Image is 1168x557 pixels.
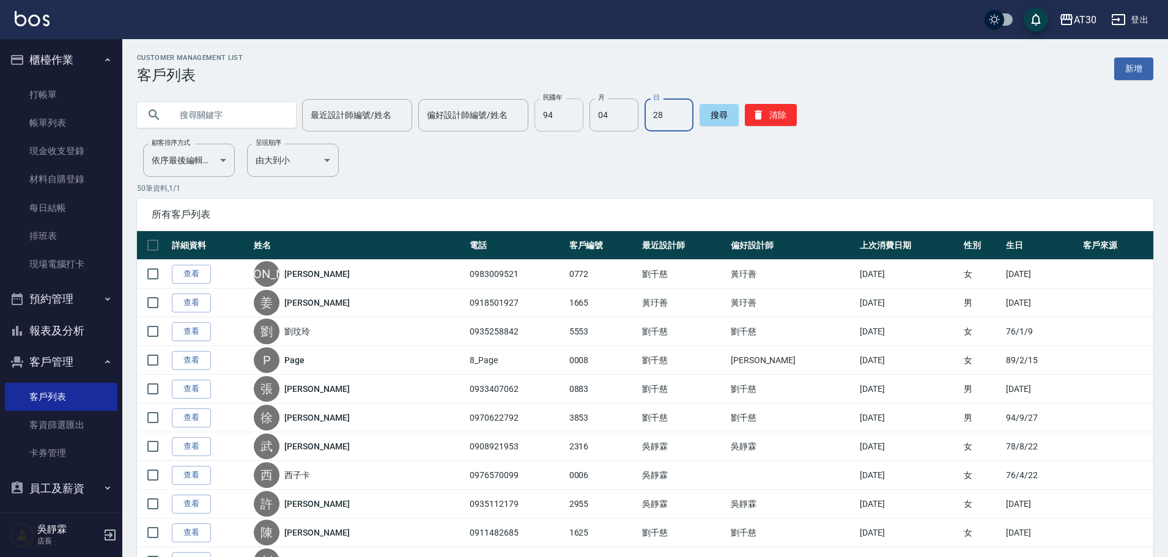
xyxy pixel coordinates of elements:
td: 女 [961,260,1003,289]
button: 客戶管理 [5,346,117,378]
td: [DATE] [857,346,961,375]
button: 預約管理 [5,283,117,315]
td: 76/1/9 [1003,317,1080,346]
div: P [254,347,279,373]
a: 打帳單 [5,81,117,109]
td: 女 [961,518,1003,547]
a: 查看 [172,351,211,370]
th: 最近設計師 [639,231,728,260]
td: 0911482685 [467,518,566,547]
button: 櫃檯作業 [5,44,117,76]
a: 每日結帳 [5,194,117,222]
td: 劉千慈 [639,518,728,547]
a: [PERSON_NAME] [284,440,349,452]
h2: Customer Management List [137,54,243,62]
div: 姜 [254,290,279,315]
th: 性別 [961,231,1003,260]
td: 劉千慈 [728,404,857,432]
td: 0976570099 [467,461,566,490]
td: 劉千慈 [639,404,728,432]
td: 0983009521 [467,260,566,289]
td: [DATE] [1003,375,1080,404]
td: 0883 [566,375,639,404]
td: 吳靜霖 [728,490,857,518]
a: 查看 [172,466,211,485]
td: 0908921953 [467,432,566,461]
td: [DATE] [857,317,961,346]
td: 女 [961,490,1003,518]
td: 劉千慈 [728,317,857,346]
a: 查看 [172,437,211,456]
a: 現場電腦打卡 [5,250,117,278]
div: AT30 [1074,12,1096,28]
td: 劉千慈 [639,317,728,346]
td: [DATE] [857,289,961,317]
a: 客戶列表 [5,383,117,411]
label: 顧客排序方式 [152,138,190,147]
a: [PERSON_NAME] [284,411,349,424]
td: 0970622792 [467,404,566,432]
td: 8_Page [467,346,566,375]
td: 0935112179 [467,490,566,518]
a: [PERSON_NAME] [284,268,349,280]
td: 劉千慈 [728,518,857,547]
td: [PERSON_NAME] [728,346,857,375]
a: 現金收支登錄 [5,137,117,165]
td: 劉千慈 [728,375,857,404]
div: 依序最後編輯時間 [143,144,235,177]
div: 劉 [254,319,279,344]
a: [PERSON_NAME] [284,383,349,395]
button: AT30 [1054,7,1101,32]
a: [PERSON_NAME] [284,526,349,539]
td: [DATE] [1003,289,1080,317]
td: 女 [961,432,1003,461]
td: 0008 [566,346,639,375]
th: 上次消費日期 [857,231,961,260]
td: 女 [961,346,1003,375]
td: 0918501927 [467,289,566,317]
div: 西 [254,462,279,488]
button: 登出 [1106,9,1153,31]
td: 1665 [566,289,639,317]
td: 劉千慈 [639,260,728,289]
td: 94/9/27 [1003,404,1080,432]
td: [DATE] [857,260,961,289]
div: 張 [254,376,279,402]
td: 黃玗善 [639,289,728,317]
td: 黃玗善 [728,289,857,317]
td: 5553 [566,317,639,346]
td: [DATE] [857,375,961,404]
td: 0772 [566,260,639,289]
a: 帳單列表 [5,109,117,137]
td: 78/8/22 [1003,432,1080,461]
a: 查看 [172,322,211,341]
a: [PERSON_NAME] [284,498,349,510]
td: [DATE] [857,518,961,547]
th: 生日 [1003,231,1080,260]
td: 1625 [566,518,639,547]
a: 查看 [172,265,211,284]
input: 搜尋關鍵字 [171,98,286,131]
p: 50 筆資料, 1 / 1 [137,183,1153,194]
th: 詳細資料 [169,231,251,260]
a: 查看 [172,293,211,312]
a: 卡券管理 [5,439,117,467]
div: [PERSON_NAME] [254,261,279,287]
label: 民國年 [543,93,562,102]
td: [DATE] [857,461,961,490]
td: 0006 [566,461,639,490]
td: 吳靜霖 [639,432,728,461]
td: 89/2/15 [1003,346,1080,375]
td: [DATE] [857,490,961,518]
td: 女 [961,461,1003,490]
a: 查看 [172,523,211,542]
th: 電話 [467,231,566,260]
th: 客戶來源 [1080,231,1153,260]
td: 0935258842 [467,317,566,346]
a: 查看 [172,408,211,427]
label: 月 [598,93,604,102]
p: 店長 [37,536,100,547]
button: 商品管理 [5,504,117,536]
a: 查看 [172,380,211,399]
td: 劉千慈 [639,346,728,375]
